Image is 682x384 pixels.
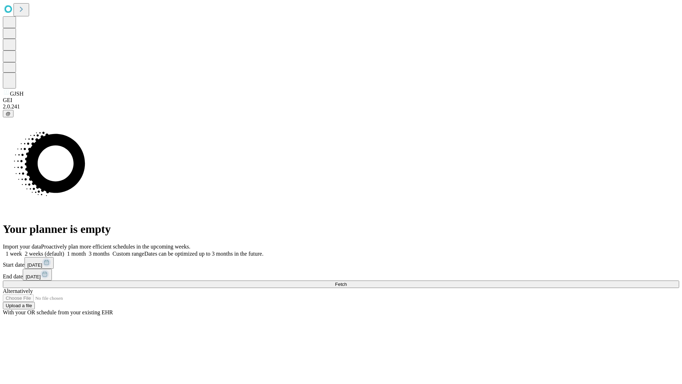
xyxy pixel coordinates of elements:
div: GEI [3,97,679,103]
span: 1 week [6,251,22,257]
span: Custom range [113,251,144,257]
span: @ [6,111,11,116]
div: 2.0.241 [3,103,679,110]
div: End date [3,269,679,281]
button: [DATE] [23,269,52,281]
h1: Your planner is empty [3,223,679,236]
button: Fetch [3,281,679,288]
span: [DATE] [26,274,40,279]
span: With your OR schedule from your existing EHR [3,309,113,315]
span: 1 month [67,251,86,257]
span: Proactively plan more efficient schedules in the upcoming weeks. [41,244,190,250]
span: 2 weeks (default) [25,251,64,257]
span: Alternatively [3,288,33,294]
span: [DATE] [27,262,42,268]
div: Start date [3,257,679,269]
span: 3 months [89,251,110,257]
span: GJSH [10,91,23,97]
button: [DATE] [25,257,54,269]
span: Fetch [335,282,347,287]
button: Upload a file [3,302,35,309]
button: @ [3,110,13,117]
span: Import your data [3,244,41,250]
span: Dates can be optimized up to 3 months in the future. [144,251,263,257]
